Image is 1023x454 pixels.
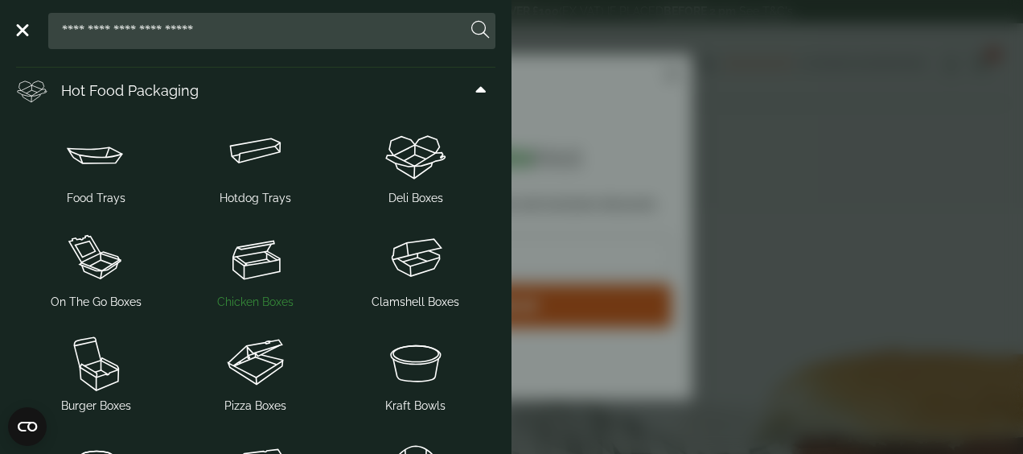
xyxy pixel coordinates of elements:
a: Clamshell Boxes [342,223,489,314]
img: Pizza_boxes.svg [183,330,330,394]
a: On The Go Boxes [23,223,170,314]
span: Hotdog Trays [220,190,291,207]
img: OnTheGo_boxes.svg [23,226,170,291]
img: Deli_box.svg [342,122,489,187]
a: Pizza Boxes [183,327,330,418]
span: Clamshell Boxes [372,294,459,311]
span: Deli Boxes [388,190,443,207]
span: Kraft Bowls [385,398,446,415]
img: Hotdog_tray.svg [183,122,330,187]
a: Hotdog Trays [183,119,330,210]
button: Open CMP widget [8,407,47,446]
img: Food_tray.svg [23,122,170,187]
a: Food Trays [23,119,170,210]
span: Chicken Boxes [217,294,294,311]
a: Hot Food Packaging [16,68,495,113]
img: Chicken_box-1.svg [183,226,330,291]
img: SoupNsalad_bowls.svg [342,330,489,394]
a: Burger Boxes [23,327,170,418]
img: Clamshell_box.svg [342,226,489,291]
span: Hot Food Packaging [61,80,199,101]
span: On The Go Boxes [51,294,142,311]
span: Burger Boxes [61,398,131,415]
img: Burger_box.svg [23,330,170,394]
span: Pizza Boxes [224,398,286,415]
a: Kraft Bowls [342,327,489,418]
span: Food Trays [67,190,125,207]
a: Deli Boxes [342,119,489,210]
a: Chicken Boxes [183,223,330,314]
img: Deli_box.svg [16,74,48,106]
